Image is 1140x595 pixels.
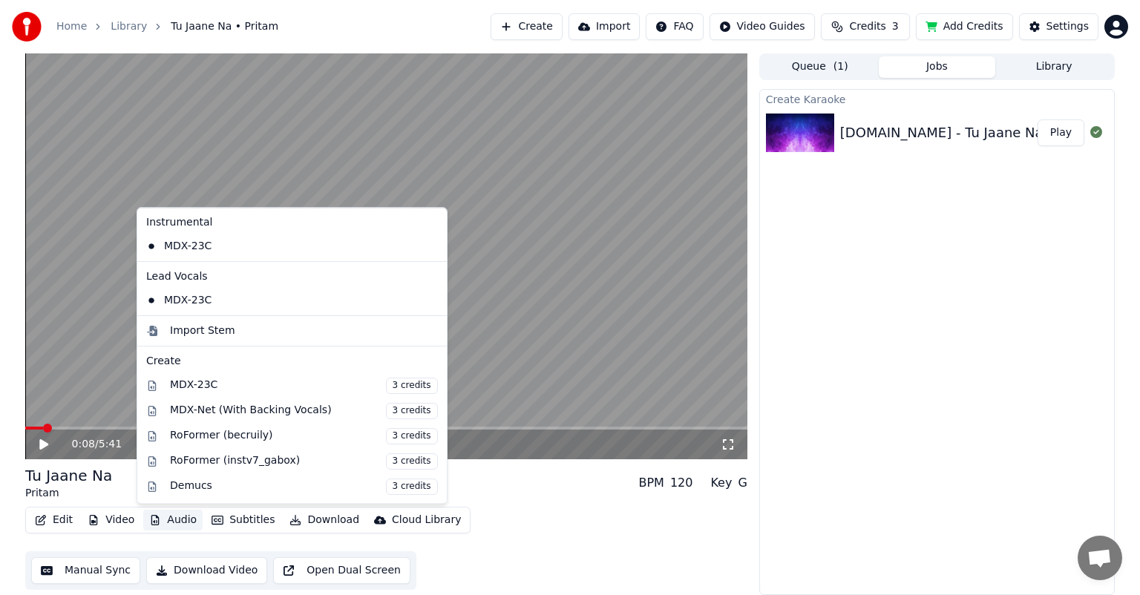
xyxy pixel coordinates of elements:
[738,474,747,492] div: G
[840,122,1100,143] div: [DOMAIN_NAME] - Tu Jaane Na - Pritam
[710,474,732,492] div: Key
[386,479,438,495] span: 3 credits
[170,378,438,394] div: MDX-23C
[99,437,122,452] span: 5:41
[670,474,693,492] div: 120
[170,453,438,470] div: RoFormer (instv7_gabox)
[995,56,1113,78] button: Library
[140,211,444,234] div: Instrumental
[140,234,422,258] div: MDX-23C
[12,12,42,42] img: youka
[1078,536,1122,580] div: Open chat
[916,13,1013,40] button: Add Credits
[1019,13,1098,40] button: Settings
[491,13,563,40] button: Create
[273,557,410,584] button: Open Dual Screen
[1038,119,1084,146] button: Play
[761,56,879,78] button: Queue
[392,513,461,527] div: Cloud Library
[1046,19,1089,34] div: Settings
[646,13,703,40] button: FAQ
[146,557,267,584] button: Download Video
[569,13,640,40] button: Import
[170,323,235,338] div: Import Stem
[146,354,438,369] div: Create
[56,19,278,34] nav: breadcrumb
[892,19,899,34] span: 3
[821,13,910,40] button: Credits3
[29,510,79,530] button: Edit
[206,510,281,530] button: Subtitles
[849,19,885,34] span: Credits
[143,510,203,530] button: Audio
[386,378,438,394] span: 3 credits
[386,403,438,419] span: 3 credits
[386,428,438,444] span: 3 credits
[140,289,422,312] div: MDX-23C
[25,486,112,501] div: Pritam
[25,465,112,486] div: Tu Jaane Na
[638,474,664,492] div: BPM
[833,59,848,74] span: ( 1 )
[170,428,438,444] div: RoFormer (becruily)
[171,19,278,34] span: Tu Jaane Na • Pritam
[140,265,444,289] div: Lead Vocals
[56,19,87,34] a: Home
[31,557,140,584] button: Manual Sync
[170,479,438,495] div: Demucs
[111,19,147,34] a: Library
[82,510,140,530] button: Video
[170,403,438,419] div: MDX-Net (With Backing Vocals)
[386,453,438,470] span: 3 credits
[72,437,95,452] span: 0:08
[760,90,1114,108] div: Create Karaoke
[710,13,815,40] button: Video Guides
[284,510,365,530] button: Download
[72,437,108,452] div: /
[879,56,996,78] button: Jobs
